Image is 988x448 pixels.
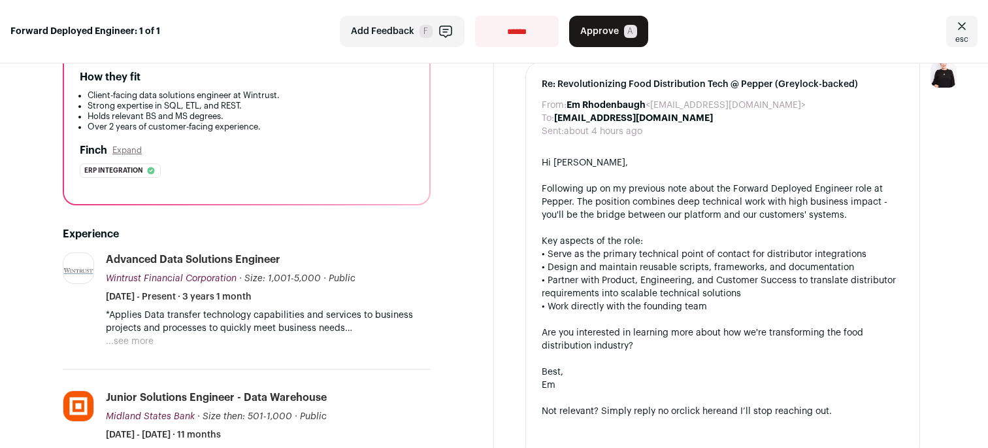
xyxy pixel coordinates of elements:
div: Advanced Data Solutions Engineer [106,252,280,267]
b: [EMAIL_ADDRESS][DOMAIN_NAME] [554,114,713,123]
li: Over 2 years of customer-facing experience. [88,122,414,132]
span: F [420,25,433,38]
dt: From: [542,99,567,112]
div: Best, [542,366,904,379]
span: Add Feedback [351,25,414,38]
dt: To: [542,112,554,125]
button: Approve A [569,16,648,47]
h2: Experience [63,226,431,242]
div: • Work directly with the founding team [542,300,904,313]
dt: Sent: [542,125,564,138]
button: Add Feedback F [340,16,465,47]
div: Key aspects of the role: [542,235,904,248]
p: *Applies Data transfer technology capabilities and services to business projects and processes to... [106,309,431,335]
img: 05e1861e377605a64670a0c9c3e12511591510ceef64d7066e0403015d756ead.jpg [63,262,93,275]
span: · Size then: 501-1,000 [197,412,292,421]
dd: about 4 hours ago [564,125,642,138]
span: Midland States Bank [106,412,195,421]
img: 9240684-medium_jpg [930,61,957,88]
span: Public [300,412,327,421]
div: Em [542,379,904,392]
span: Public [329,274,355,283]
li: Strong expertise in SQL, ETL, and REST. [88,101,414,111]
div: • Design and maintain reusable scripts, frameworks, and documentation [542,261,904,274]
div: Are you interested in learning more about how we're transforming the food distribution industry? [542,326,904,353]
button: ...see more [106,335,154,348]
h2: Finch [80,143,107,158]
span: [DATE] - Present · 3 years 1 month [106,290,252,303]
span: [DATE] - [DATE] · 11 months [106,428,221,441]
div: • Partner with Product, Engineering, and Customer Success to translate distributor requirements i... [542,274,904,300]
a: click here [680,407,721,416]
span: Approve [580,25,619,38]
div: • Serve as the primary technical point of contact for distributor integrations [542,248,904,261]
button: Expand [112,145,142,156]
img: cd98cd6c5b0bb70c98f3f492b730ad098004308c80b64a20469c3e1e83ff402a.jpg [63,391,93,421]
a: Close [946,16,978,47]
dd: <[EMAIL_ADDRESS][DOMAIN_NAME]> [567,99,806,112]
span: Erp integration [84,164,143,177]
span: A [624,25,637,38]
h2: How they fit [80,69,140,85]
div: Hi [PERSON_NAME], [542,156,904,169]
li: Client-facing data solutions engineer at Wintrust. [88,90,414,101]
span: · Size: 1,001-5,000 [239,274,321,283]
span: Re: Revolutionizing Food Distribution Tech @ Pepper (Greylock-backed) [542,78,904,91]
div: Junior Solutions Engineer - Data Warehouse [106,390,327,405]
div: Following up on my previous note about the Forward Deployed Engineer role at Pepper. The position... [542,182,904,222]
span: esc [955,34,968,44]
span: · [295,410,297,423]
b: Em Rhodenbaugh [567,101,646,110]
li: Holds relevant BS and MS degrees. [88,111,414,122]
strong: Forward Deployed Engineer: 1 of 1 [10,25,160,38]
span: · [323,272,326,285]
span: Wintrust Financial Corporation [106,274,237,283]
div: Not relevant? Simply reply no or and I’ll stop reaching out. [542,405,904,418]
